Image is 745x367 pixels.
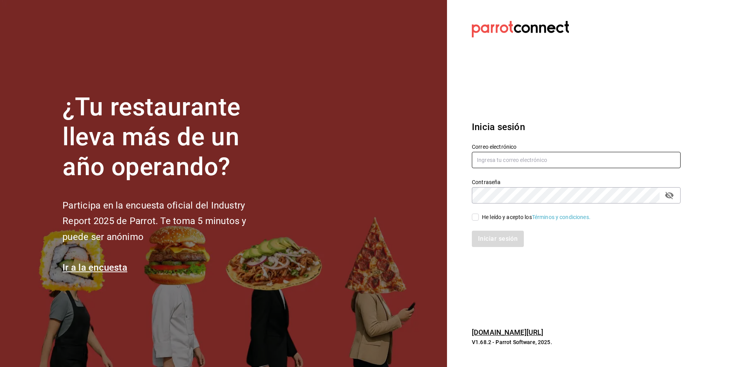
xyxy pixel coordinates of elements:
[62,262,127,273] a: Ir a la encuesta
[532,214,591,220] a: Términos y condiciones.
[472,120,681,134] h3: Inicia sesión
[663,189,676,202] button: passwordField
[472,152,681,168] input: Ingresa tu correo electrónico
[472,338,681,346] p: V1.68.2 - Parrot Software, 2025.
[472,144,681,150] label: Correo electrónico
[62,198,272,245] h2: Participa en la encuesta oficial del Industry Report 2025 de Parrot. Te toma 5 minutos y puede se...
[62,92,272,182] h1: ¿Tu restaurante lleva más de un año operando?
[472,328,543,336] a: [DOMAIN_NAME][URL]
[482,213,591,221] div: He leído y acepto los
[472,179,681,185] label: Contraseña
